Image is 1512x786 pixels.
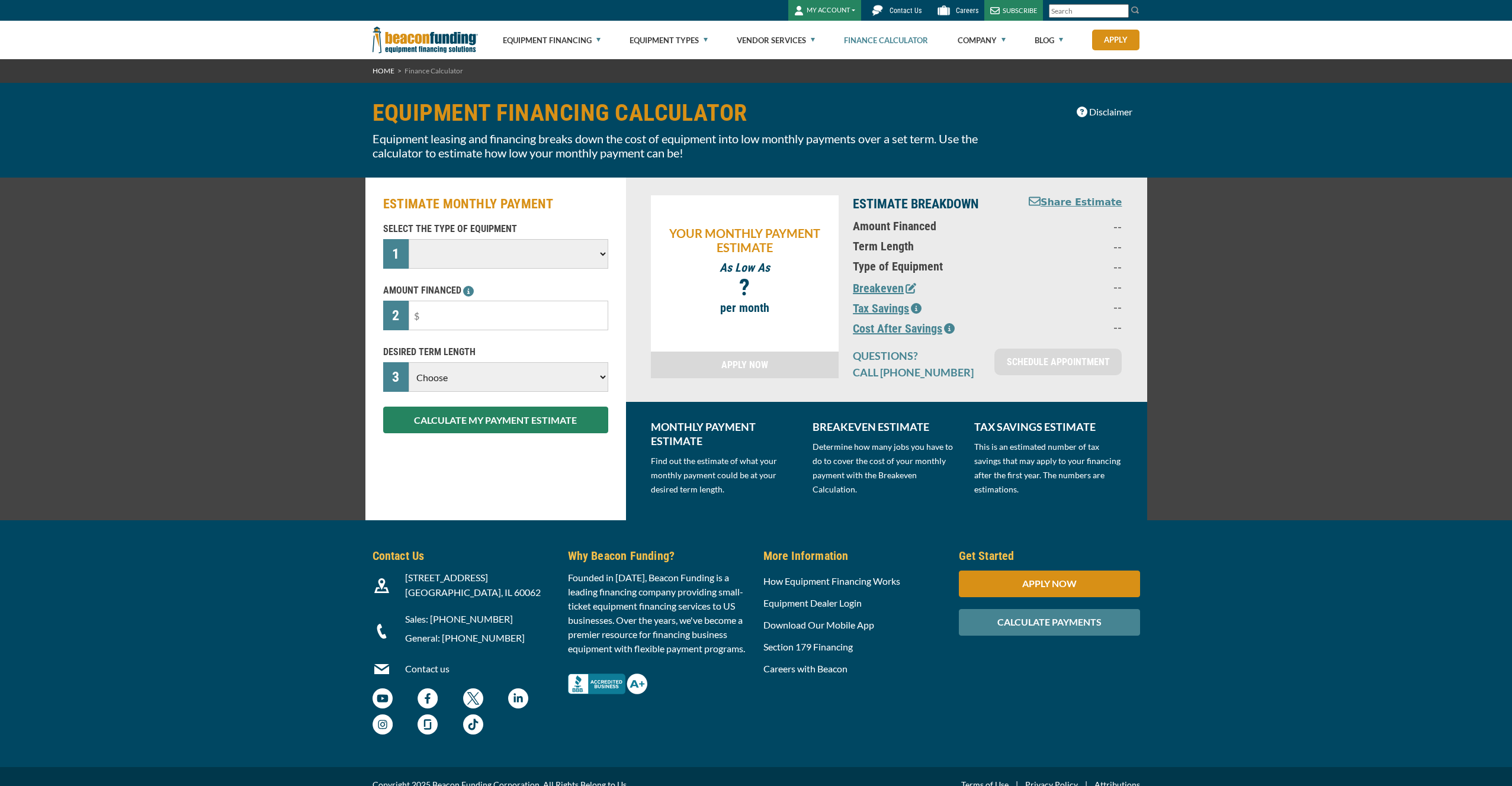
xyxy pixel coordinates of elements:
[853,365,980,379] p: CALL [PHONE_NUMBER]
[959,571,1140,597] div: APPLY NOW
[374,662,389,677] img: Beacon Funding Email Contact Icon
[405,66,463,75] span: Finance Calculator
[1069,101,1140,123] button: Disclaimer
[853,299,922,317] button: Tax Savings
[763,619,874,630] a: Download Our Mobile App
[405,631,554,645] p: General: [PHONE_NUMBER]
[994,349,1122,375] a: SCHEDULE APPOINTMENT
[383,362,409,392] div: 3
[813,440,960,497] p: Determine how many jobs you have to do to cover the cost of your monthly payment with the Breakev...
[568,674,647,694] img: Better Business Bureau Complaint Free A+ Rating
[974,440,1122,497] p: This is an estimated number of tax savings that may apply to your financing after the first year....
[959,578,1140,589] a: APPLY NOW
[959,547,1140,565] h5: Get Started
[418,714,438,735] img: Beacon Funding Glassdoor
[657,301,833,315] p: per month
[853,219,1004,233] p: Amount Financed
[763,575,900,587] a: How Equipment Financing Works
[1089,105,1132,119] span: Disclaimer
[959,609,1140,636] div: CALCULATE PAYMENTS
[373,21,478,59] img: Beacon Funding Corporation logo
[383,195,608,213] h2: ESTIMATE MONTHLY PAYMENT
[383,222,608,236] p: SELECT THE TYPE OF EQUIPMENT
[763,663,848,674] a: Careers with Beacon
[956,7,978,15] span: Careers
[1035,21,1063,59] a: Blog
[373,714,393,735] img: Beacon Funding Instagram
[1029,195,1122,210] button: Share Estimate
[1018,219,1122,233] p: --
[763,641,853,652] a: Section 179 Financing
[383,407,608,433] button: CALCULATE MY PAYMENT ESTIMATE
[763,597,862,608] a: Equipment Dealer Login
[657,226,833,255] p: YOUR MONTHLY PAYMENT ESTIMATE
[1018,259,1122,273] p: --
[890,7,922,15] span: Contact Us
[1018,279,1122,294] p: --
[373,66,394,75] a: HOME
[568,547,749,565] h5: Why Beacon Funding?
[853,239,1004,253] p: Term Length
[1018,320,1122,334] p: --
[1049,4,1129,18] input: Search
[373,131,1010,160] p: Equipment leasing and financing breaks down the cost of equipment into low monthly payments over ...
[657,281,833,295] p: ?
[405,663,450,674] a: Contact us
[657,260,833,275] p: As Low As
[405,612,554,626] p: Sales: [PHONE_NUMBER]
[853,195,1004,213] p: ESTIMATE BREAKDOWN
[374,578,389,593] img: Beacon Funding location
[630,21,708,59] a: Equipment Types
[1018,239,1122,253] p: --
[463,688,483,708] img: Beacon Funding twitter
[853,320,955,337] button: Cost After Savings
[958,21,1006,59] a: Company
[737,21,815,59] a: Vendor Services
[503,21,601,59] a: Equipment Financing
[1092,30,1139,50] a: Apply
[409,301,608,330] input: $
[418,688,438,708] img: Beacon Funding Facebook
[853,259,1004,273] p: Type of Equipment
[651,352,839,378] a: APPLY NOW
[383,239,409,269] div: 1
[959,616,1140,627] a: CALCULATE PAYMENTS
[651,454,798,497] p: Find out the estimate of what your monthly payment could be at your desired term length.
[373,688,393,708] img: Beacon Funding YouTube Channel
[763,547,945,565] h5: More Information
[374,624,389,639] img: Beacon Funding Phone
[373,547,554,565] h5: Contact Us
[568,571,749,656] p: Founded in [DATE], Beacon Funding is a leading financing company providing small-ticket equipment...
[1131,5,1140,15] img: Search
[853,279,916,297] button: Breakeven
[844,21,928,59] a: Finance Calculator
[1018,299,1122,314] p: --
[813,420,960,434] p: BREAKEVEN ESTIMATE
[1116,7,1126,16] a: Clear search text
[373,101,1010,125] h1: EQUIPMENT FINANCING CALCULATOR
[405,572,541,598] span: [STREET_ADDRESS] [GEOGRAPHIC_DATA], IL 60062
[508,688,528,708] img: Beacon Funding LinkedIn
[463,714,483,735] img: Beacon Funding TikTok
[651,420,798,448] p: MONTHLY PAYMENT ESTIMATE
[383,301,409,330] div: 2
[853,349,980,363] p: QUESTIONS?
[974,420,1122,434] p: TAX SAVINGS ESTIMATE
[383,284,608,298] p: AMOUNT FINANCED
[383,345,608,359] p: DESIRED TERM LENGTH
